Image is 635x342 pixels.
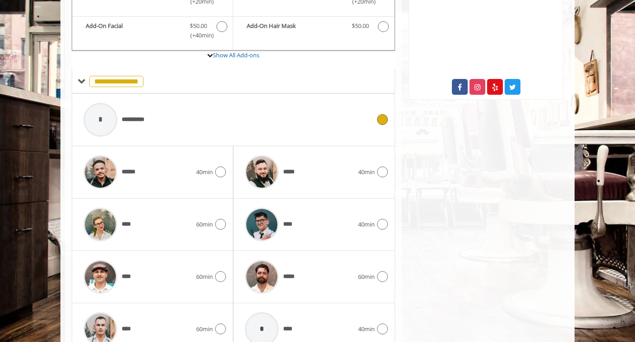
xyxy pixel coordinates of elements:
[352,21,369,31] span: $50.00
[358,167,375,177] span: 40min
[213,51,259,59] a: Show All Add-ons
[238,21,390,34] label: Add-On Hair Mask
[190,21,207,31] span: $50.00
[358,220,375,229] span: 40min
[247,21,342,32] b: Add-On Hair Mask
[185,31,212,40] span: (+40min )
[196,220,213,229] span: 60min
[77,21,228,42] label: Add-On Facial
[358,324,375,334] span: 40min
[196,167,213,177] span: 40min
[196,272,213,282] span: 60min
[86,21,181,40] b: Add-On Facial
[196,324,213,334] span: 60min
[358,272,375,282] span: 60min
